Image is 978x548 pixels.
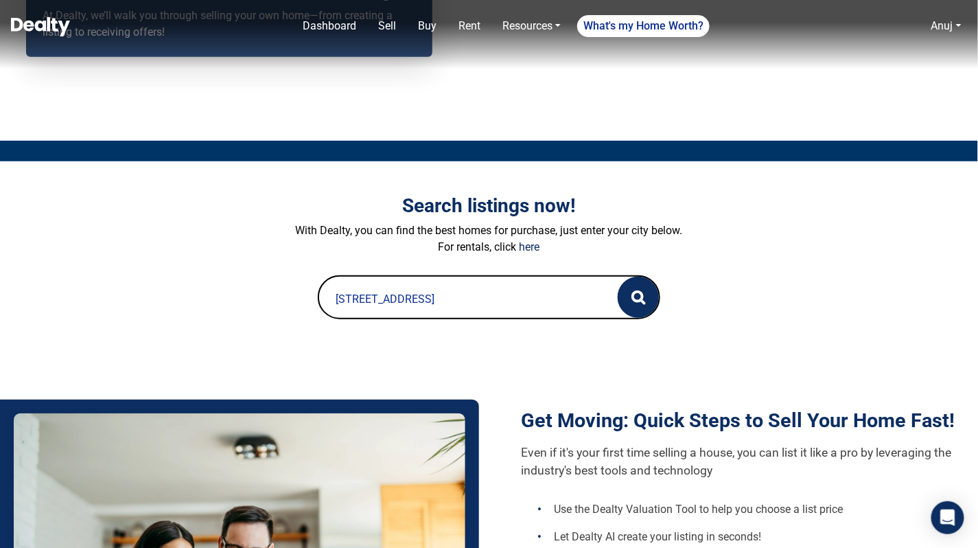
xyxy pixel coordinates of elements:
[538,496,957,523] li: Use the Dealty Valuation Tool to help you choose a list price
[926,12,967,40] a: Anuj
[412,12,442,40] a: Buy
[522,409,957,433] h1: Get Moving: Quick Steps to Sell Your Home Fast!
[522,444,957,480] p: Even if it's your first time selling a house, you can list it like a pro by leveraging the indust...
[373,12,401,40] a: Sell
[108,222,870,239] p: With Dealty, you can find the best homes for purchase, just enter your city below.
[7,507,48,548] iframe: BigID CMP Widget
[319,277,591,321] input: Search by city...
[108,239,870,255] p: For rentals, click
[453,12,486,40] a: Rent
[577,15,710,37] a: What's my Home Worth?
[520,240,540,253] a: here
[931,501,964,534] div: Open Intercom Messenger
[11,17,70,36] img: Dealty - Buy, Sell & Rent Homes
[297,12,362,40] a: Dashboard
[497,12,566,40] a: Resources
[108,194,870,218] h3: Search listings now!
[931,19,953,32] a: Anuj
